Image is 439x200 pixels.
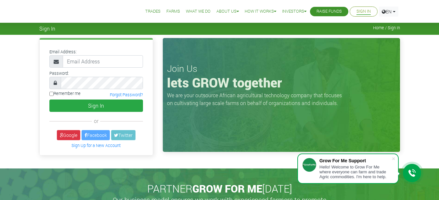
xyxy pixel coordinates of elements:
h3: Join Us [167,63,396,74]
a: How it Works [245,8,276,15]
a: Investors [282,8,306,15]
h2: PARTNER [DATE] [42,182,397,195]
label: Email Address: [49,49,77,55]
div: Hello! Welcome to Grow For Me where everyone can farm and trade Agric commodities. I'm here to help. [319,165,392,179]
button: Sign In [49,100,143,112]
p: We are your outsource African agricultural technology company that focuses on cultivating large s... [167,91,346,107]
a: About Us [216,8,239,15]
span: GROW FOR ME [192,181,262,195]
label: Password: [49,70,69,76]
div: Grow For Me Support [319,158,392,163]
input: Email Address [63,55,143,68]
a: Google [57,130,80,140]
span: Home / Sign In [373,25,400,30]
label: Remember me [49,90,81,97]
a: Farms [166,8,180,15]
a: Sign Up for a New Account [71,143,121,148]
div: or [49,117,143,125]
h1: lets GROW together [167,75,396,90]
a: EN [379,7,398,17]
a: What We Do [186,8,211,15]
a: Sign In [356,8,371,15]
a: Raise Funds [316,8,342,15]
input: Remember me [49,92,54,96]
a: Trades [145,8,161,15]
a: Forgot Password? [110,92,143,97]
span: Sign In [39,25,55,32]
